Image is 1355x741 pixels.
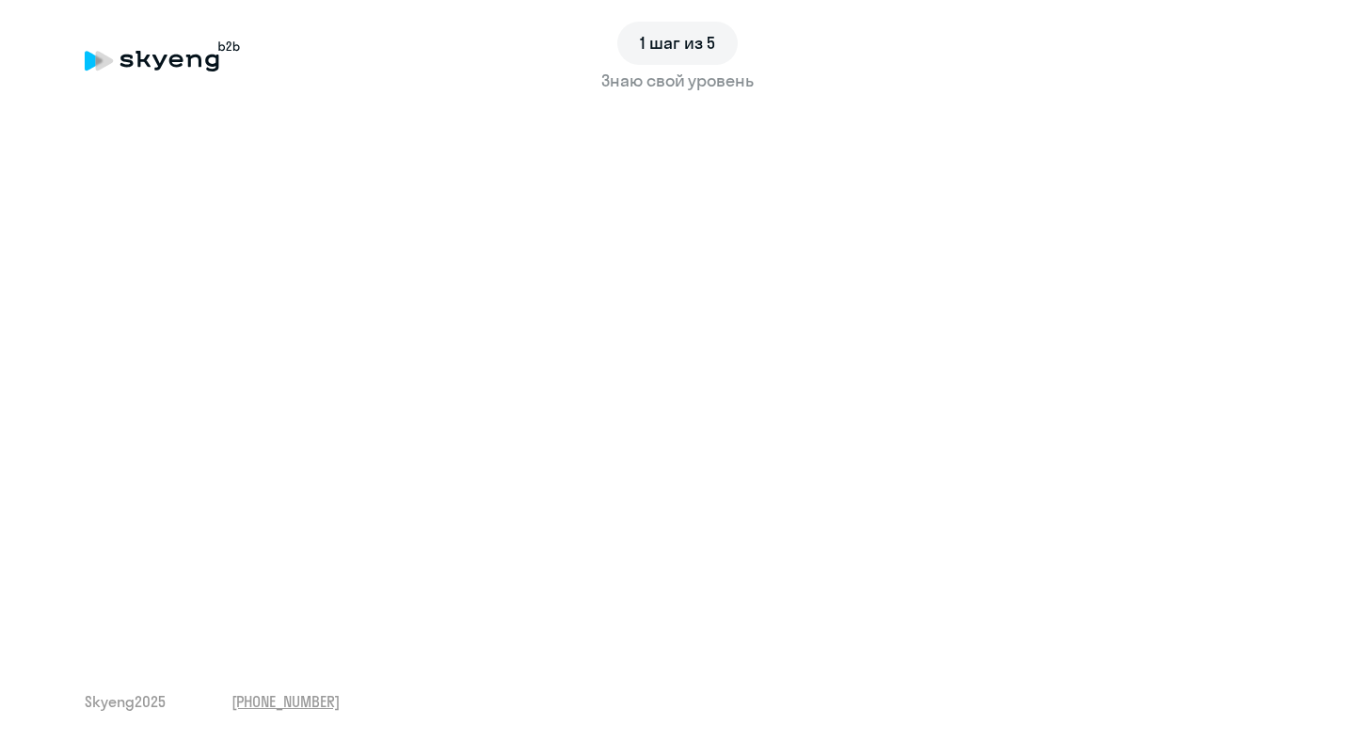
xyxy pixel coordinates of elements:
[231,692,340,711] font: [PHONE_NUMBER]
[231,691,340,712] a: [PHONE_NUMBER]
[135,692,166,711] font: 2025
[85,692,135,711] font: Skyeng
[640,32,715,54] font: 1 шаг из 5
[601,70,754,91] font: Знаю свой уровень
